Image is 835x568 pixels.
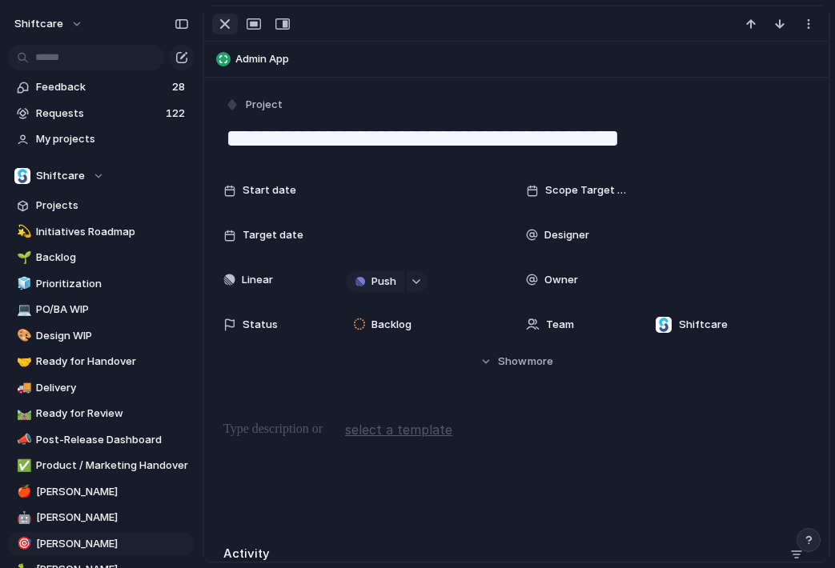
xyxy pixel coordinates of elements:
span: Requests [36,106,161,122]
a: 🌱Backlog [8,246,195,270]
span: Product / Marketing Handover [36,458,189,474]
a: 💻PO/BA WIP [8,298,195,322]
a: 🛤️Ready for Review [8,402,195,426]
span: 28 [172,79,188,95]
span: more [528,354,553,370]
button: 🍎 [14,484,30,500]
div: 💫 [17,222,28,241]
button: 🚚 [14,380,30,396]
a: ✅Product / Marketing Handover [8,454,195,478]
span: Shiftcare [679,317,728,333]
button: 🧊 [14,276,30,292]
span: Target date [243,227,303,243]
a: 🎯[PERSON_NAME] [8,532,195,556]
span: My projects [36,131,189,147]
span: Backlog [36,250,189,266]
span: Designer [544,227,589,243]
div: 🚚 [17,378,28,397]
span: Feedback [36,79,167,95]
a: 🍎[PERSON_NAME] [8,480,195,504]
span: Project [246,97,283,113]
div: 🎯 [17,534,28,553]
button: 🌱 [14,250,30,266]
button: shiftcare [7,11,91,37]
span: Scope Target Date [545,182,628,198]
a: 🧊Prioritization [8,272,195,296]
a: 🤖[PERSON_NAME] [8,506,195,530]
button: Project [222,94,287,117]
span: 122 [166,106,188,122]
span: [PERSON_NAME] [36,510,189,526]
div: 🤝 [17,353,28,371]
button: 💫 [14,224,30,240]
button: 🎨 [14,328,30,344]
span: Push [371,274,396,290]
h2: Activity [223,545,270,563]
span: Linear [242,272,273,288]
a: Projects [8,194,195,218]
span: Admin App [235,51,821,67]
button: 🎯 [14,536,30,552]
a: 🎨Design WIP [8,324,195,348]
button: 🤝 [14,354,30,370]
button: Admin App [211,46,821,72]
div: 🌱 [17,249,28,267]
span: Team [546,317,574,333]
button: select a template [343,418,455,442]
span: Delivery [36,380,189,396]
a: My projects [8,127,195,151]
span: Post-Release Dashboard [36,432,189,448]
button: Push [346,271,404,292]
span: Start date [243,182,296,198]
span: Owner [544,272,578,288]
span: Backlog [371,317,411,333]
button: Showmore [223,347,809,376]
button: ✅ [14,458,30,474]
button: 🛤️ [14,406,30,422]
div: 🍎 [17,482,28,501]
span: select a template [345,420,452,439]
a: 🤝Ready for Handover [8,350,195,374]
a: 💫Initiatives Roadmap [8,220,195,244]
a: Requests122 [8,102,195,126]
div: 📣 [17,430,28,449]
div: 🧊 [17,274,28,293]
span: PO/BA WIP [36,302,189,318]
span: Ready for Handover [36,354,189,370]
div: ✅ [17,457,28,475]
div: 🎨 [17,326,28,345]
span: Prioritization [36,276,189,292]
span: [PERSON_NAME] [36,536,189,552]
span: Show [498,354,527,370]
span: Shiftcare [36,168,85,184]
button: 📣 [14,432,30,448]
span: Ready for Review [36,406,189,422]
a: Feedback28 [8,75,195,99]
span: shiftcare [14,16,63,32]
button: 💻 [14,302,30,318]
a: 🚚Delivery [8,376,195,400]
span: Status [243,317,278,333]
span: [PERSON_NAME] [36,484,189,500]
div: 💻 [17,301,28,319]
span: Projects [36,198,189,214]
div: 🤖 [17,509,28,527]
div: 🛤️ [17,405,28,423]
button: 🤖 [14,510,30,526]
span: Initiatives Roadmap [36,224,189,240]
span: Design WIP [36,328,189,344]
a: 📣Post-Release Dashboard [8,428,195,452]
